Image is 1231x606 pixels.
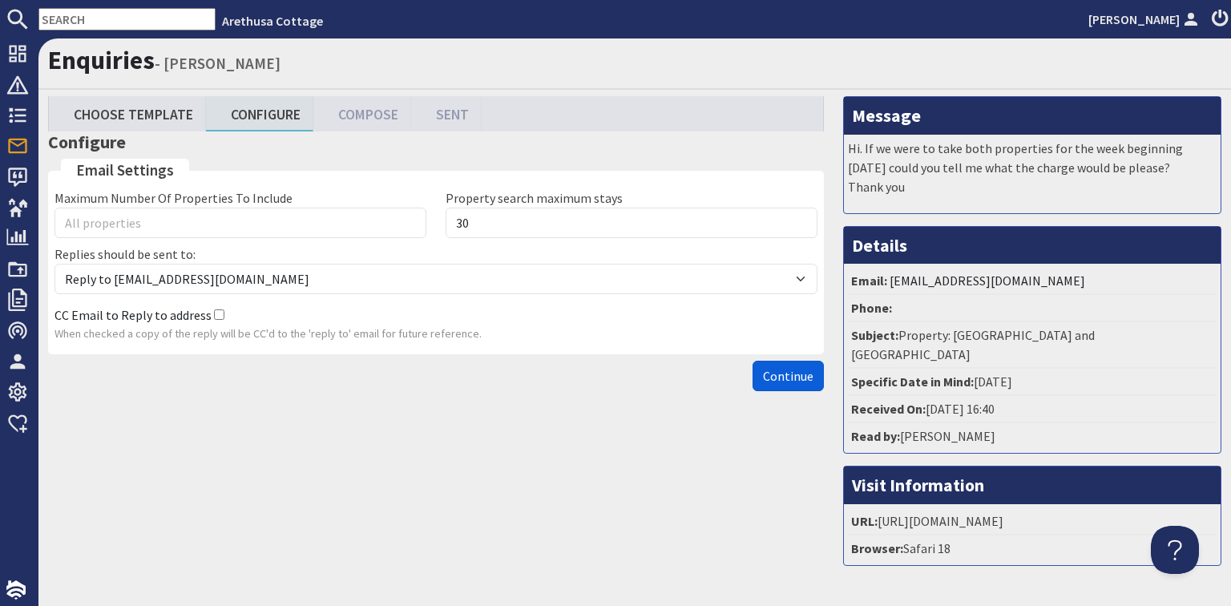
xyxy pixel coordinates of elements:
[54,208,426,238] input: All properties
[54,307,212,323] label: CC Email to Reply to address
[848,508,1217,535] li: [URL][DOMAIN_NAME]
[851,327,898,343] strong: Subject:
[1151,526,1199,574] iframe: Toggle Customer Support
[848,369,1217,396] li: [DATE]
[222,13,323,29] a: Arethusa Cottage
[890,273,1085,289] a: [EMAIL_ADDRESS][DOMAIN_NAME]
[155,54,281,73] small: - [PERSON_NAME]
[76,160,174,180] span: translation missing: en.email_settings
[313,96,411,131] a: Compose
[49,96,206,131] a: Choose Template
[753,361,824,391] button: Continue
[851,540,903,556] strong: Browser:
[844,97,1221,134] h3: Message
[844,227,1221,264] h3: Details
[6,580,26,600] img: staytech_i_w-64f4e8e9ee0a9c174fd5317b4b171b261742d2d393467e5bdba4413f4f884c10.svg
[848,322,1217,369] li: Property: [GEOGRAPHIC_DATA] and [GEOGRAPHIC_DATA]
[844,467,1221,503] h3: Visit Information
[48,44,155,76] a: Enquiries
[54,246,196,262] label: Replies should be sent to:
[48,131,824,152] h3: Configure
[848,423,1217,449] li: [PERSON_NAME]
[851,401,926,417] strong: Received On:
[763,368,813,384] span: Continue
[851,300,892,316] strong: Phone:
[848,396,1217,423] li: [DATE] 16:40
[54,190,293,206] label: Maximum Number Of Properties To Include
[411,96,482,131] a: Sent
[206,96,313,131] a: Configure
[38,8,216,30] input: SEARCH
[848,139,1217,196] p: Hi. If we were to take both properties for the week beginning [DATE] could you tell me what the c...
[851,273,887,289] strong: Email:
[1088,10,1202,29] a: [PERSON_NAME]
[848,535,1217,561] li: Safari 18
[446,190,623,206] label: Property search maximum stays
[851,428,900,444] strong: Read by:
[851,374,974,390] strong: Specific Date in Mind:
[54,325,817,343] p: When checked a copy of the reply will be CC'd to the 'reply to' email for future reference.
[851,513,878,529] strong: URL:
